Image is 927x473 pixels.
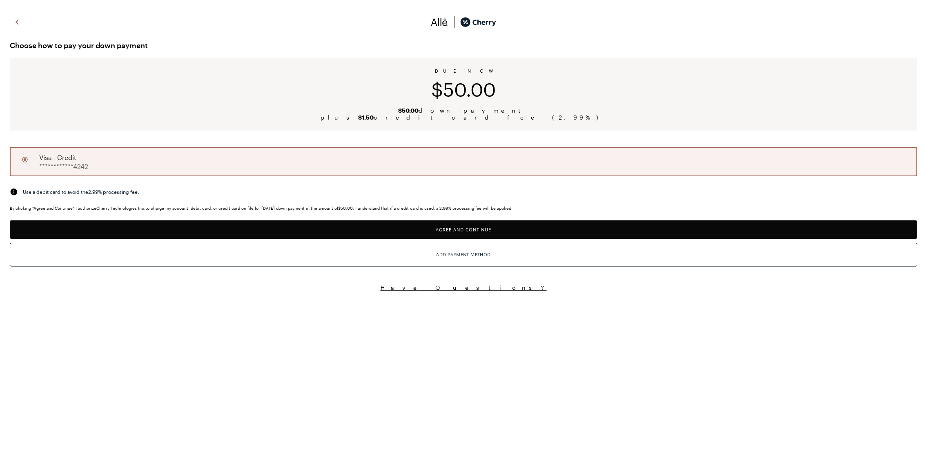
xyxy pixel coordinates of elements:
img: svg%3e [448,16,460,28]
span: visa - credit [39,153,76,162]
img: svg%3e [431,16,448,28]
b: $50.00 [398,107,419,114]
button: Have Questions? [10,284,917,291]
span: $50.00 [431,78,496,100]
span: down payment [398,107,529,114]
button: Add Payment Method [10,243,917,266]
b: $1.50 [358,114,374,121]
span: Use a debit card to avoid the 2.99 % processing fee. [23,188,139,195]
img: svg%3e [10,188,18,196]
img: cherry_black_logo-DrOE_MJI.svg [460,16,496,28]
img: svg%3e [12,16,22,28]
span: DUE NOW [435,68,492,73]
div: By clicking "Agree and Continue" I authorize Cherry Technologies Inc. to charge my account, debit... [10,206,917,211]
span: Choose how to pay your down payment [10,39,917,52]
button: Agree and Continue [10,220,917,239]
span: plus credit card fee ( 2.99 %) [321,114,606,121]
